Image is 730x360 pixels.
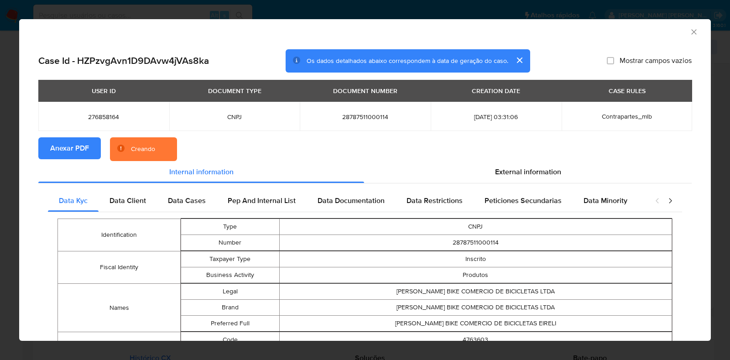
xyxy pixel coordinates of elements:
span: Anexar PDF [50,138,89,158]
span: [DATE] 03:31:06 [442,113,551,121]
button: Anexar PDF [38,137,101,159]
td: [PERSON_NAME] BIKE COMERCIO DE BICICLETAS LTDA [279,284,672,300]
td: Taxpayer Type [181,251,279,267]
span: Os dados detalhados abaixo correspondem à data de geração do caso. [307,56,508,65]
td: Fiscal Identity [58,251,181,284]
h2: Case Id - HZPzvgAvn1D9DAvw4jVAs8ka [38,55,209,67]
span: Internal information [169,167,234,177]
div: USER ID [86,83,121,99]
div: CREATION DATE [466,83,526,99]
div: CASE RULES [603,83,651,99]
td: [PERSON_NAME] BIKE COMERCIO DE BICICLETAS EIRELI [279,316,672,332]
td: Names [58,284,181,332]
div: DOCUMENT NUMBER [328,83,403,99]
button: Fechar a janela [689,27,698,36]
span: Mostrar campos vazios [620,56,692,65]
span: Data Cases [168,195,206,206]
div: DOCUMENT TYPE [203,83,267,99]
div: closure-recommendation-modal [19,19,711,341]
td: CNPJ [279,219,672,235]
span: Peticiones Secundarias [485,195,562,206]
div: Detailed internal info [48,190,646,212]
td: [PERSON_NAME] BIKE COMERCIO DE BICICLETAS LTDA [279,300,672,316]
td: Business Activity [181,267,279,283]
td: Preferred Full [181,316,279,332]
td: Produtos [279,267,672,283]
td: 28787511000114 [279,235,672,251]
span: Data Minority [584,195,627,206]
td: Number [181,235,279,251]
span: 276858164 [49,113,158,121]
td: Inscrito [279,251,672,267]
td: Legal [181,284,279,300]
td: 4763603 [279,332,672,348]
span: Data Documentation [318,195,385,206]
td: Code [181,332,279,348]
span: Contrapartes_mlb [602,112,652,121]
span: CNPJ [180,113,289,121]
span: External information [495,167,561,177]
span: Data Restrictions [407,195,463,206]
span: Data Kyc [59,195,88,206]
button: cerrar [508,49,530,71]
td: Identification [58,219,181,251]
div: Detailed info [38,161,692,183]
td: Type [181,219,279,235]
div: Creando [131,145,155,154]
span: Data Client [109,195,146,206]
input: Mostrar campos vazios [607,57,614,64]
span: Pep And Internal List [228,195,296,206]
span: 28787511000114 [311,113,420,121]
td: Brand [181,300,279,316]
